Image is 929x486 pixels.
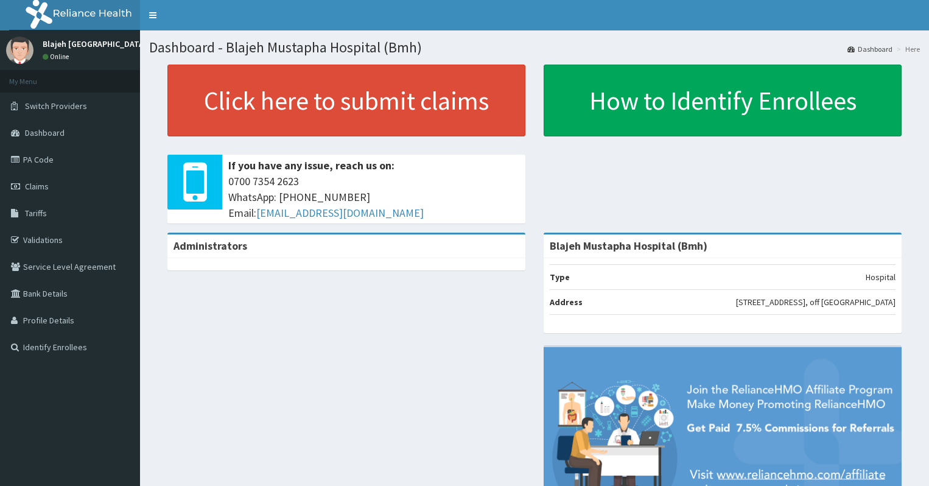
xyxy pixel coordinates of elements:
a: Click here to submit claims [167,65,525,136]
p: Hospital [866,271,896,283]
b: Type [550,272,570,283]
span: Tariffs [25,208,47,219]
span: 0700 7354 2623 WhatsApp: [PHONE_NUMBER] Email: [228,174,519,220]
p: [STREET_ADDRESS], off [GEOGRAPHIC_DATA] [736,296,896,308]
img: User Image [6,37,33,64]
a: How to Identify Enrollees [544,65,902,136]
a: [EMAIL_ADDRESS][DOMAIN_NAME] [256,206,424,220]
span: Claims [25,181,49,192]
a: Dashboard [847,44,892,54]
strong: Blajeh Mustapha Hospital (Bmh) [550,239,707,253]
span: Dashboard [25,127,65,138]
a: Online [43,52,72,61]
span: Switch Providers [25,100,87,111]
p: Blajeh [GEOGRAPHIC_DATA] [43,40,147,48]
b: Administrators [174,239,247,253]
li: Here [894,44,920,54]
h1: Dashboard - Blajeh Mustapha Hospital (Bmh) [149,40,920,55]
b: Address [550,297,583,308]
b: If you have any issue, reach us on: [228,158,394,172]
